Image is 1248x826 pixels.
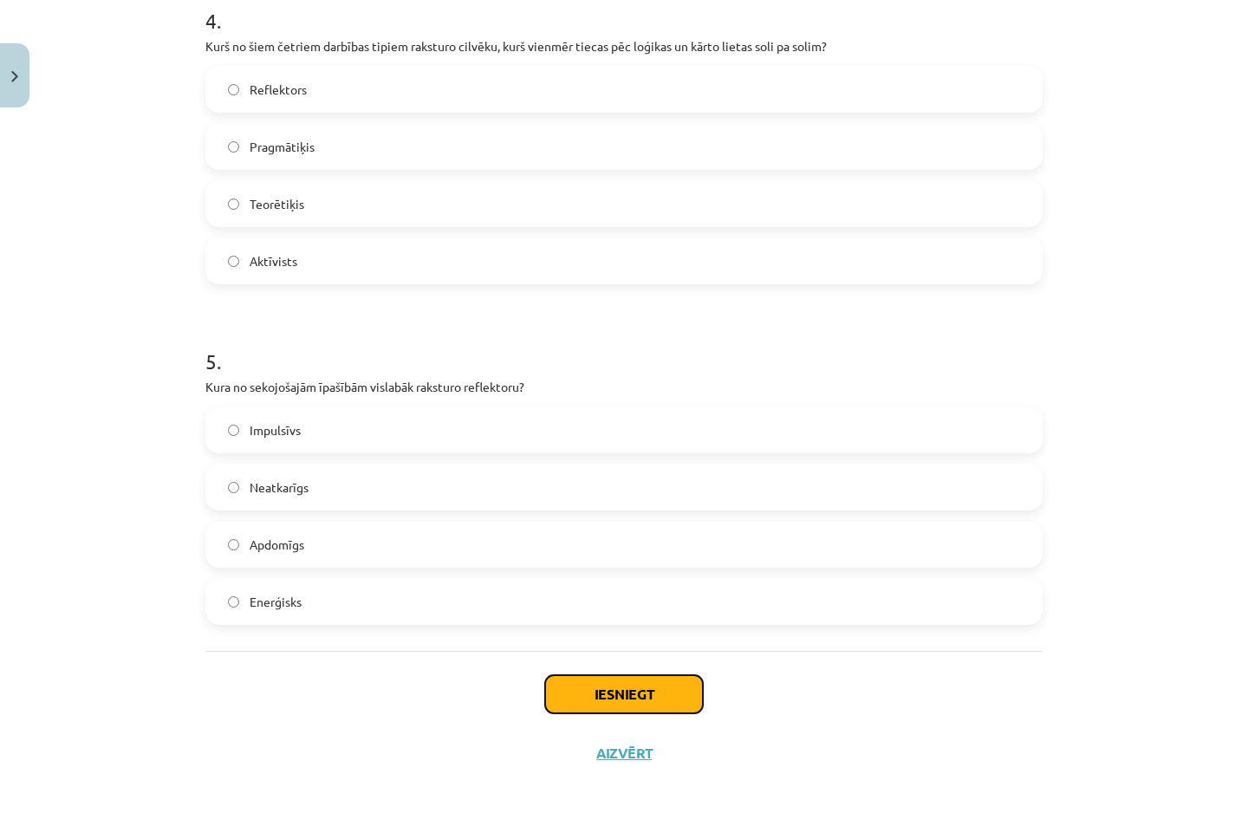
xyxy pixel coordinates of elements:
input: Apdomīgs [228,539,239,550]
input: Pragmātiķis [228,141,239,153]
span: Apdomīgs [250,536,304,554]
img: icon-close-lesson-0947bae3869378f0d4975bcd49f059093ad1ed9edebbc8119c70593378902aed.svg [11,71,18,82]
span: Teorētiķis [250,195,304,213]
input: Teorētiķis [228,198,239,210]
span: Aktīvists [250,252,297,270]
button: Iesniegt [545,675,703,713]
input: Aktīvists [228,256,239,267]
input: Impulsīvs [228,425,239,436]
h1: 5 . [205,319,1043,373]
p: Kura no sekojošajām īpašībām vislabāk raksturo reflektoru? [205,378,1043,396]
p: Kurš no šiem četriem darbības tipiem raksturo cilvēku, kurš vienmēr tiecas pēc loģikas un kārto l... [205,37,1043,55]
span: Impulsīvs [250,421,301,439]
button: Aizvērt [591,745,657,762]
input: Neatkarīgs [228,482,239,493]
span: Pragmātiķis [250,138,315,156]
span: Reflektors [250,81,307,99]
span: Enerģisks [250,593,302,611]
input: Enerģisks [228,596,239,608]
input: Reflektors [228,84,239,95]
span: Neatkarīgs [250,478,309,497]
